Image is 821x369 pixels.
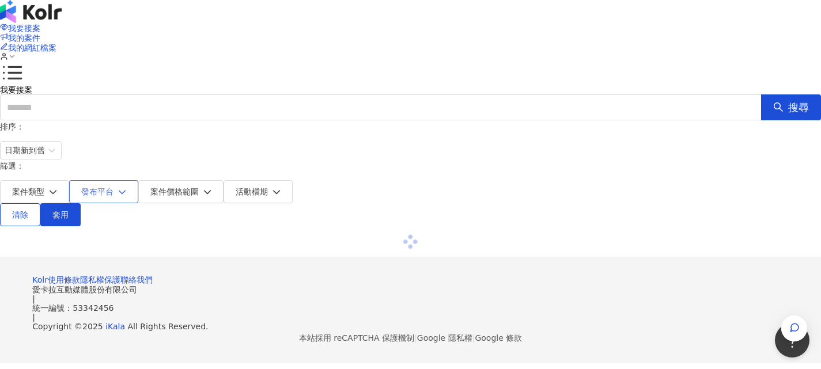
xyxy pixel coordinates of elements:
[32,294,35,303] span: |
[81,187,113,196] span: 發布平台
[32,303,789,313] div: 統一編號：53342456
[775,323,809,357] iframe: Help Scout Beacon - Open
[32,285,789,294] div: 愛卡拉互動媒體股份有限公司
[32,313,35,322] span: |
[788,101,809,114] span: 搜尋
[417,333,472,343] a: Google 隱私權
[48,275,80,284] a: 使用條款
[5,142,57,159] span: 日期新到舊
[12,187,44,196] span: 案件類型
[8,24,40,33] span: 我要接案
[761,94,821,120] button: 搜尋
[12,210,28,219] span: 清除
[138,180,224,203] button: 案件價格範圍
[224,180,293,203] button: 活動檔期
[475,333,522,343] a: Google 條款
[32,322,789,331] div: Copyright © 2025 All Rights Reserved.
[32,275,48,284] a: Kolr
[80,275,120,284] a: 隱私權保護
[773,102,784,112] span: search
[472,333,475,343] span: |
[105,322,125,331] a: iKala
[414,333,417,343] span: |
[8,43,56,52] span: 我的網紅檔案
[8,33,40,43] span: 我的案件
[120,275,153,284] a: 聯絡我們
[52,210,69,219] span: 套用
[40,203,81,226] button: 套用
[69,180,138,203] button: 發布平台
[150,187,199,196] span: 案件價格範圍
[236,187,268,196] span: 活動檔期
[299,331,522,345] span: 本站採用 reCAPTCHA 保護機制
